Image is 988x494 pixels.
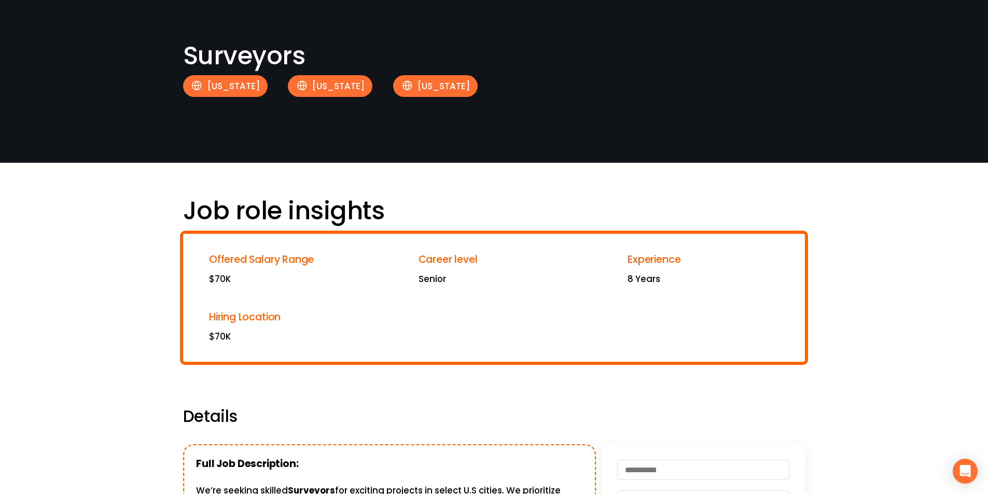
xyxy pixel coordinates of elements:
span: Surveyors [183,38,305,73]
p: 8 Years [628,272,779,286]
p: [US_STATE] [183,75,268,97]
h1: Job role insights [183,195,413,226]
p: Senior [419,272,570,286]
span: Hiring Location [209,310,281,324]
span: Experience [628,252,680,266]
p: [US_STATE] [393,75,478,97]
span: Career level [419,252,478,266]
div: Open Intercom Messenger [953,459,978,484]
p: $70K [209,330,360,344]
strong: Full Job Description: [196,457,298,471]
p: [US_STATE] [288,75,372,97]
h2: Details [183,406,335,427]
span: Offered Salary Range [209,252,314,266]
p: $70K [209,272,360,286]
